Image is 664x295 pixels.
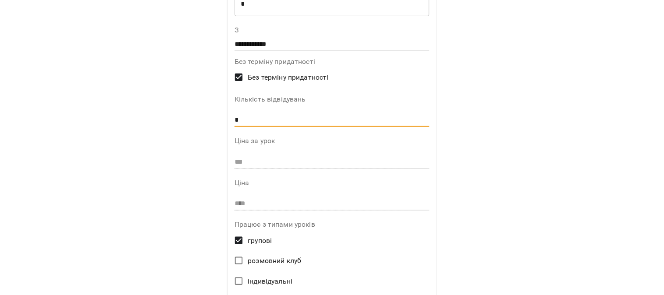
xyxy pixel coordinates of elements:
[248,72,328,83] span: Без терміну придатності
[248,256,301,266] span: розмовний клуб
[235,179,429,186] label: Ціна
[235,221,429,228] label: Працює з типами уроків
[235,58,429,65] label: Без терміну придатності
[235,96,429,103] label: Кількість відвідувань
[235,27,429,34] label: З
[248,276,292,287] span: індивідуальні
[248,235,272,246] span: групові
[235,137,429,144] label: Ціна за урок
